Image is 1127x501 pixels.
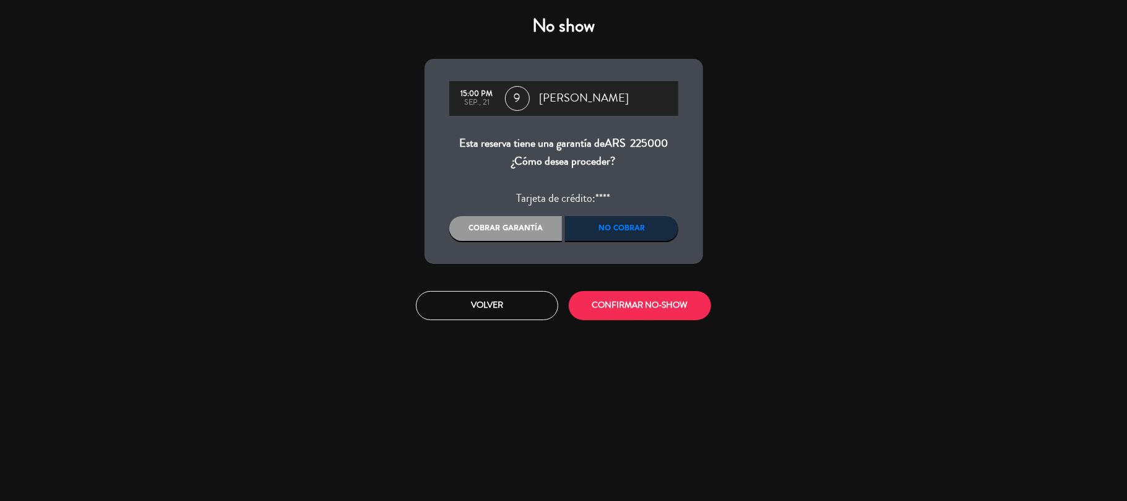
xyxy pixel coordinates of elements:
[565,216,678,241] div: No cobrar
[540,89,629,108] span: [PERSON_NAME]
[449,216,563,241] div: Cobrar garantía
[605,135,626,151] span: ARS
[449,190,678,208] div: Tarjeta de crédito:
[416,291,558,320] button: Volver
[425,15,703,37] h4: No show
[569,291,711,320] button: CONFIRMAR NO-SHOW
[456,98,499,107] div: sep., 21
[456,90,499,98] div: 15:00 PM
[449,134,678,171] div: Esta reserva tiene una garantía de ¿Cómo desea proceder?
[630,135,668,151] span: 225000
[505,86,530,111] span: 9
